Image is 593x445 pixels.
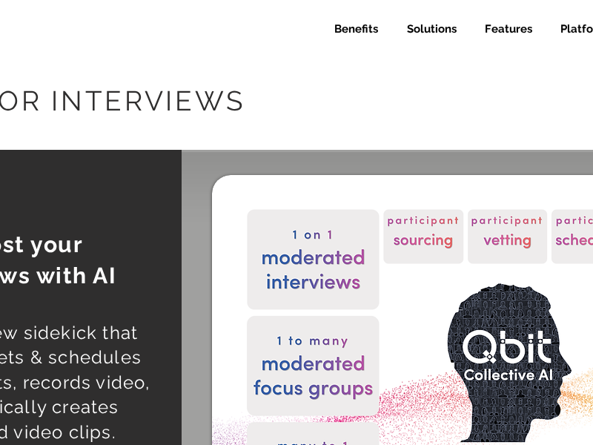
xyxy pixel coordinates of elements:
p: Solutions [400,16,464,42]
div: Solutions [389,16,468,42]
a: Benefits [317,16,389,42]
p: Benefits [327,16,385,42]
p: Features [477,16,540,42]
div: Features [468,16,543,42]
